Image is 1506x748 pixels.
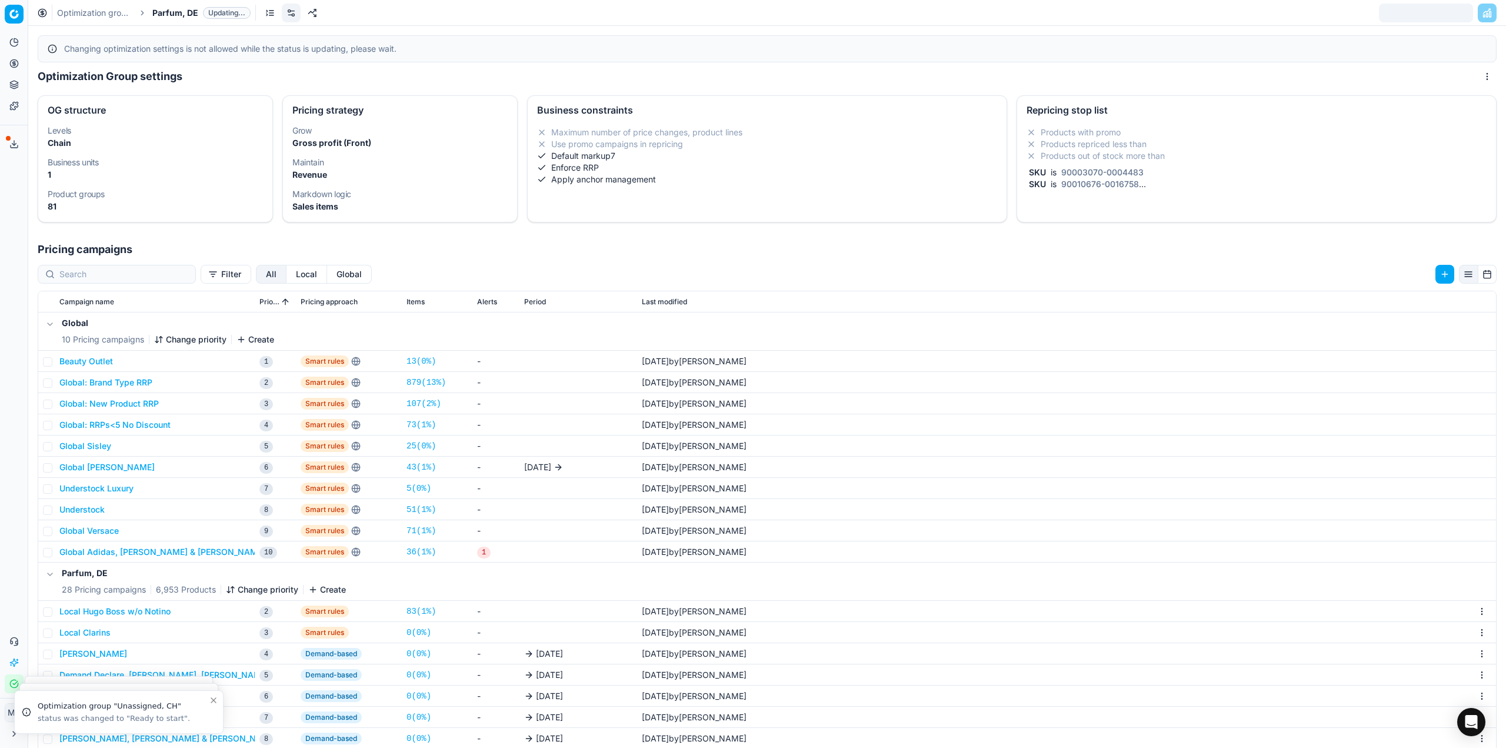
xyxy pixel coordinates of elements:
[259,691,273,703] span: 6
[59,627,111,639] button: Local Clarins
[472,520,519,541] td: -
[259,462,273,474] span: 6
[301,355,349,367] span: Smart rules
[301,440,349,452] span: Smart rules
[642,733,669,743] span: [DATE]
[1048,167,1059,177] span: is
[59,398,159,410] button: Global: New Product RRP
[259,441,273,453] span: 5
[407,733,431,744] a: 0(0%)
[59,546,265,558] button: Global Adidas, [PERSON_NAME] & [PERSON_NAME]
[642,504,669,514] span: [DATE]
[62,317,274,329] h5: Global
[407,483,431,494] a: 5(0%)
[301,627,349,639] span: Smart rules
[152,7,198,19] span: Parfum, DE
[259,606,273,618] span: 2
[64,43,1487,55] div: Changing optimization settings is not allowed while the status is updating, please wait.
[259,733,273,745] span: 8
[477,297,497,307] span: Alerts
[301,733,362,744] span: Demand-based
[642,419,747,431] div: by [PERSON_NAME]
[1457,708,1485,736] div: Open Intercom Messenger
[59,606,171,617] button: Local Hugo Boss w/o Notino
[537,162,997,174] li: Enforce RRP
[536,712,563,723] span: [DATE]
[642,355,747,367] div: by [PERSON_NAME]
[407,398,441,410] a: 107(2%)
[537,138,997,150] li: Use promo campaigns in repricing
[642,648,747,660] div: by [PERSON_NAME]
[279,296,291,308] button: Sorted by Priority ascending
[1027,138,1487,150] li: Products repriced less than
[472,601,519,622] td: -
[301,606,349,617] span: Smart rules
[292,169,327,179] strong: Revenue
[154,334,226,345] button: Change priority
[642,670,669,680] span: [DATE]
[38,700,209,712] div: Optimization group "Unassigned, CH"
[642,461,747,473] div: by [PERSON_NAME]
[524,461,551,473] span: [DATE]
[472,664,519,686] td: -
[301,546,349,558] span: Smart rules
[407,690,431,702] a: 0(0%)
[642,712,747,723] div: by [PERSON_NAME]
[642,483,747,494] div: by [PERSON_NAME]
[472,622,519,643] td: -
[259,297,279,307] span: Priority
[301,483,349,494] span: Smart rules
[642,420,669,430] span: [DATE]
[536,669,563,681] span: [DATE]
[301,504,349,516] span: Smart rules
[642,627,669,637] span: [DATE]
[38,68,182,85] h1: Optimization Group settings
[642,547,669,557] span: [DATE]
[259,356,273,368] span: 1
[59,525,119,537] button: Global Versace
[407,627,431,639] a: 0(0%)
[292,105,508,115] div: Pricing strategy
[59,419,171,431] button: Global: RRPs<5 No Discount
[642,526,669,536] span: [DATE]
[472,414,519,435] td: -
[259,627,273,639] span: 3
[1048,179,1059,189] span: is
[256,265,286,284] button: all
[259,504,273,516] span: 8
[472,457,519,478] td: -
[292,190,508,198] dt: Markdown logic
[642,377,669,387] span: [DATE]
[1027,105,1487,115] div: Repricing stop list
[1027,150,1487,162] li: Products out of stock more than
[524,297,546,307] span: Period
[472,643,519,664] td: -
[642,606,747,617] div: by [PERSON_NAME]
[407,297,425,307] span: Items
[308,584,346,596] button: Create
[301,398,349,410] span: Smart rules
[59,483,134,494] button: Understock Luxury
[1059,179,1141,189] span: 90010676-0016758
[301,377,349,388] span: Smart rules
[472,393,519,414] td: -
[259,670,273,681] span: 5
[642,649,669,659] span: [DATE]
[259,526,273,537] span: 9
[38,713,209,724] div: status was changed to "Ready to start".
[236,334,274,345] button: Create
[407,648,431,660] a: 0(0%)
[642,483,669,493] span: [DATE]
[59,377,152,388] button: Global: Brand Type RRP
[59,297,114,307] span: Campaign name
[5,704,23,722] span: MC
[156,584,216,596] span: 6,953 Products
[226,584,298,596] button: Change priority
[407,669,431,681] a: 0(0%)
[536,648,563,660] span: [DATE]
[642,669,747,681] div: by [PERSON_NAME]
[642,606,669,616] span: [DATE]
[537,174,997,185] li: Apply anchor management
[642,441,669,451] span: [DATE]
[1027,179,1048,189] span: SKU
